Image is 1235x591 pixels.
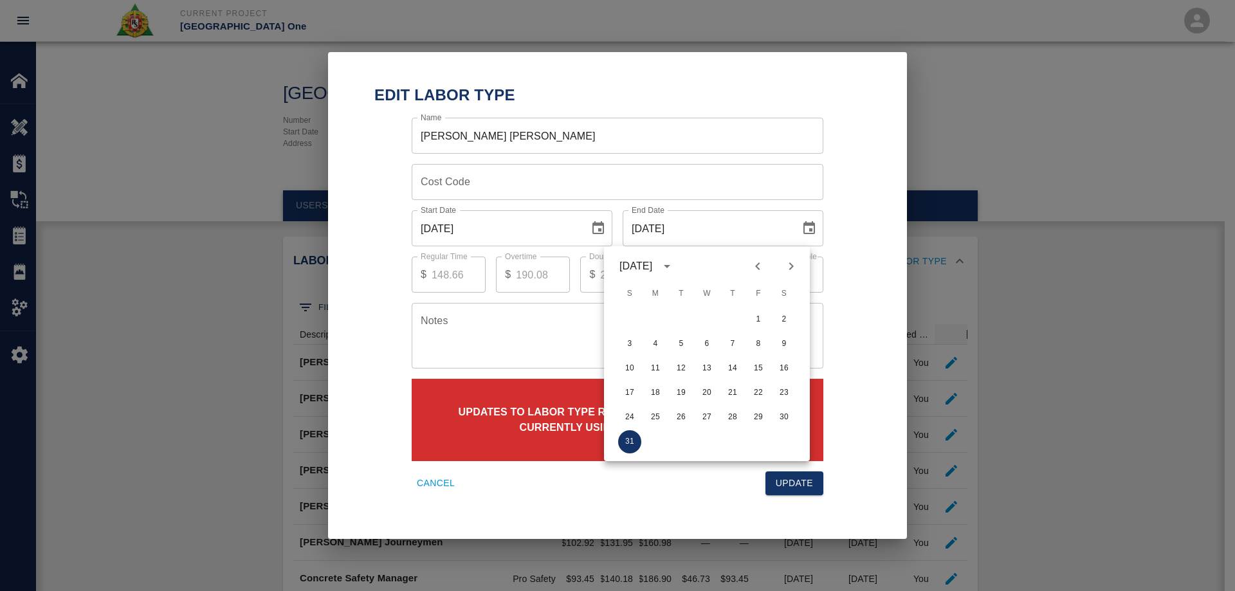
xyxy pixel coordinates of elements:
[623,210,791,246] input: mm/dd/yyyy
[773,357,796,380] button: 16
[721,381,744,405] button: 21
[505,251,537,262] label: Overtime
[644,357,667,380] button: 11
[758,251,817,262] label: Premium Double
[747,255,769,277] button: Previous month
[618,332,641,356] button: 3
[747,308,770,331] button: 1
[695,381,718,405] button: 20
[412,210,580,246] input: mm/dd/yyyy
[670,406,693,429] button: 26
[670,332,693,356] button: 5
[421,251,468,262] label: Regular Time
[589,251,634,262] label: Double Time
[747,381,770,405] button: 22
[773,406,796,429] button: 30
[695,357,718,380] button: 13
[721,406,744,429] button: 28
[585,215,611,241] button: Choose date, selected date is Jul 1, 2024
[773,381,796,405] button: 23
[359,83,876,107] h2: Edit Labor Type
[747,357,770,380] button: 15
[747,406,770,429] button: 29
[412,471,460,495] button: Cancel
[644,281,667,307] span: Monday
[773,308,796,331] button: 2
[618,281,641,307] span: Sunday
[618,430,641,453] button: 31
[619,259,652,274] div: [DATE]
[505,267,511,282] p: $
[773,332,796,356] button: 9
[421,267,426,282] p: $
[421,112,441,123] label: Name
[721,281,744,307] span: Thursday
[421,205,456,215] label: Start Date
[670,381,693,405] button: 19
[747,332,770,356] button: 8
[721,357,744,380] button: 14
[618,381,641,405] button: 17
[695,332,718,356] button: 6
[1171,529,1235,591] iframe: Chat Widget
[695,406,718,429] button: 27
[747,281,770,307] span: Friday
[780,255,802,277] button: Next month
[796,215,822,241] button: Choose date, selected date is Aug 31, 2025
[644,381,667,405] button: 18
[589,267,595,282] p: $
[695,281,718,307] span: Wednesday
[644,406,667,429] button: 25
[656,255,678,277] button: calendar view is open, switch to year view
[773,281,796,307] span: Saturday
[670,357,693,380] button: 12
[427,405,808,435] p: UPDATES TO LABOR TYPE RATES WILL AFFECT ANY TICKETS CURRENTLY USING THIS LABOR TYPE
[670,281,693,307] span: Tuesday
[618,357,641,380] button: 10
[644,332,667,356] button: 4
[721,332,744,356] button: 7
[618,406,641,429] button: 24
[765,471,823,495] button: Update
[632,205,664,215] label: End Date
